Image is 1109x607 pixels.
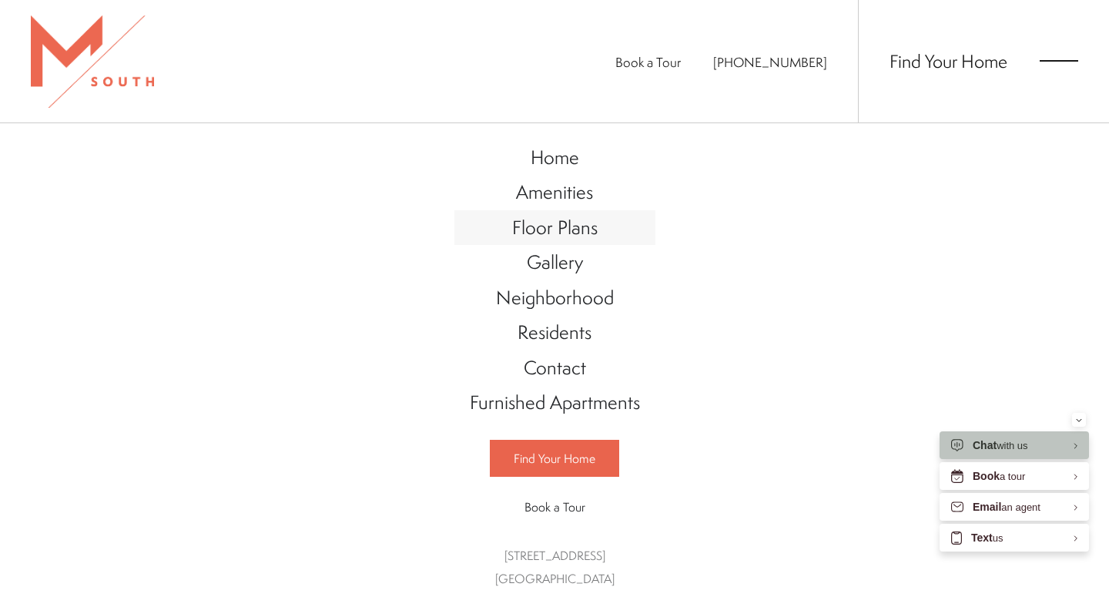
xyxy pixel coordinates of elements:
span: Gallery [527,249,583,275]
div: Main [454,125,655,606]
span: Book a Tour [524,498,585,515]
a: Call Us at 813-570-8014 [713,53,827,71]
a: Book a Tour [615,53,681,71]
a: Go to Floor Plans [454,210,655,246]
img: MSouth [31,15,154,108]
a: Go to Home [454,140,655,176]
a: Go to Residents [454,315,655,350]
span: Home [531,144,579,170]
button: Open Menu [1040,54,1078,68]
a: Go to Furnished Apartments (opens in a new tab) [454,385,655,421]
span: Furnished Apartments [470,389,640,415]
span: Floor Plans [512,214,598,240]
a: Go to Gallery [454,245,655,280]
span: Contact [524,354,586,381]
span: Amenities [516,179,593,205]
a: Go to Contact [454,350,655,386]
a: Get Directions to 5110 South Manhattan Avenue Tampa, FL 33611 [495,547,615,587]
span: Find Your Home [514,450,595,467]
a: Find Your Home [890,49,1007,73]
span: Neighborhood [496,284,614,310]
a: Go to Amenities [454,175,655,210]
a: Go to Neighborhood [454,280,655,316]
a: Book a Tour [490,489,619,525]
span: [PHONE_NUMBER] [713,53,827,71]
span: Residents [518,319,591,345]
a: Find Your Home [490,440,619,477]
